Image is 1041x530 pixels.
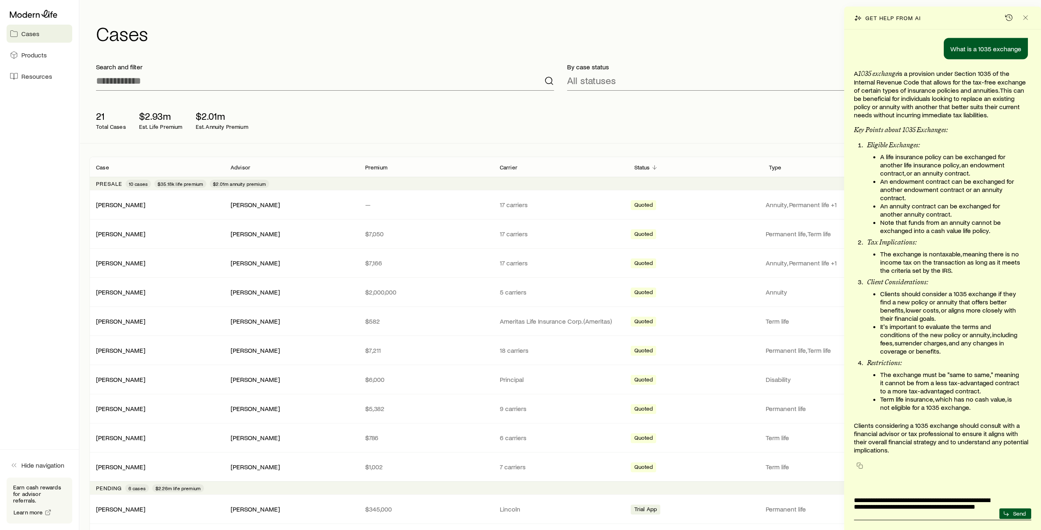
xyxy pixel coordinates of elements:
[765,201,893,209] p: Annuity, Permanent life +1
[96,375,145,383] a: [PERSON_NAME]
[96,23,1031,43] h1: Cases
[867,141,920,149] strong: Eligible Exchanges:
[96,375,145,384] div: [PERSON_NAME]
[13,484,66,504] p: Earn cash rewards for advisor referrals.
[128,485,146,491] span: 6 cases
[96,259,145,267] div: [PERSON_NAME]
[854,69,1031,119] p: A is a provision under Section 1035 of the Internal Revenue Code that allows for the tax-free exc...
[765,230,893,238] p: Permanent life, Term life
[96,123,126,130] p: Total Cases
[21,461,64,469] span: Hide navigation
[365,346,487,354] p: $7,211
[96,505,145,513] a: [PERSON_NAME]
[96,346,145,354] a: [PERSON_NAME]
[231,346,280,355] div: [PERSON_NAME]
[196,110,248,122] p: $2.01m
[858,70,898,78] strong: 1035 exchange
[21,30,39,38] span: Cases
[96,404,145,412] a: [PERSON_NAME]
[231,317,280,326] div: [PERSON_NAME]
[634,260,653,268] span: Quoted
[365,505,487,513] p: $345,000
[880,322,1021,355] li: It's important to evaluate the terms and conditions of the new policy or annuity, including fees,...
[231,404,280,413] div: [PERSON_NAME]
[96,463,145,471] div: [PERSON_NAME]
[96,164,109,171] p: Case
[96,505,145,514] div: [PERSON_NAME]
[865,15,920,21] p: Get help from AI
[880,250,1021,274] li: The exchange is nontaxable, meaning there is no income tax on the transaction as long as it meets...
[769,164,781,171] p: Type
[231,375,280,384] div: [PERSON_NAME]
[500,317,621,325] p: Ameritas Life Insurance Corp. (Ameritas)
[365,434,487,442] p: $786
[634,289,653,297] span: Quoted
[500,288,621,296] p: 5 carriers
[500,434,621,442] p: 6 carriers
[96,63,554,71] p: Search and filter
[231,259,280,267] div: [PERSON_NAME]
[500,463,621,471] p: 7 carriers
[365,201,487,209] p: —
[158,180,203,187] span: $35.18k life premium
[765,434,893,442] p: Term life
[96,404,145,413] div: [PERSON_NAME]
[854,126,948,134] strong: Key Points about 1035 Exchanges:
[96,288,145,296] a: [PERSON_NAME]
[231,434,280,442] div: [PERSON_NAME]
[365,288,487,296] p: $2,000,000
[1020,12,1031,23] button: Close
[196,123,248,130] p: Est. Annuity Premium
[365,164,387,171] p: Premium
[765,463,893,471] p: Term life
[96,463,145,471] a: [PERSON_NAME]
[231,201,280,209] div: [PERSON_NAME]
[634,405,653,414] span: Quoted
[765,317,893,325] p: Term life
[7,46,72,64] a: Products
[765,505,893,513] p: Permanent life
[634,506,657,514] span: Trial App
[880,177,1021,202] li: An endowment contract can be exchanged for another endowment contract or an annuity contract.
[500,259,621,267] p: 17 carriers
[500,230,621,238] p: 17 carriers
[156,485,201,491] span: $2.26m life premium
[139,110,183,122] p: $2.93m
[867,238,917,246] strong: Tax Implications:
[231,230,280,238] div: [PERSON_NAME]
[634,318,653,327] span: Quoted
[880,370,1021,395] li: The exchange must be "same to same," meaning it cannot be from a less tax-advantaged contract to ...
[634,347,653,356] span: Quoted
[880,202,1021,218] li: An annuity contract can be exchanged for another annuity contract.
[213,180,266,187] span: $2.01m annuity premium
[139,123,183,130] p: Est. Life Premium
[634,201,653,210] span: Quoted
[96,317,145,326] div: [PERSON_NAME]
[765,375,893,384] p: Disability
[96,434,145,441] a: [PERSON_NAME]
[950,45,1021,53] p: What is a 1035 exchange
[231,164,250,171] p: Advisor
[634,376,653,385] span: Quoted
[365,317,487,325] p: $582
[14,509,43,515] span: Learn more
[999,508,1031,519] button: Send
[500,164,517,171] p: Carrier
[765,259,893,267] p: Annuity, Permanent life +1
[634,231,653,239] span: Quoted
[567,63,1025,71] p: By case status
[7,67,72,85] a: Resources
[96,259,145,267] a: [PERSON_NAME]
[21,51,47,59] span: Products
[7,477,72,523] div: Earn cash rewards for advisor referrals.Learn more
[365,259,487,267] p: $7,166
[634,464,653,472] span: Quoted
[880,395,1021,411] li: Term life insurance, which has no cash value, is not eligible for a 1035 exchange.
[96,230,145,238] a: [PERSON_NAME]
[567,75,616,86] p: All statuses
[365,375,487,384] p: $6,000
[500,375,621,384] p: Principal
[96,201,145,209] div: [PERSON_NAME]
[21,72,52,80] span: Resources
[7,25,72,43] a: Cases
